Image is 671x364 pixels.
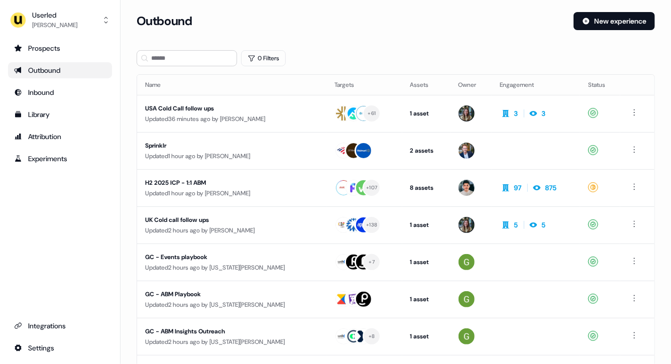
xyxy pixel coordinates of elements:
th: Assets [402,75,451,95]
div: Experiments [14,154,106,164]
div: Updated 2 hours ago by [US_STATE][PERSON_NAME] [145,337,318,347]
a: Go to templates [8,106,112,123]
div: Prospects [14,43,106,53]
h3: Outbound [137,14,192,29]
div: 5 [541,220,545,230]
div: Updated 2 hours ago by [US_STATE][PERSON_NAME] [145,263,318,273]
div: Sprinklr [145,141,313,151]
div: Updated 36 minutes ago by [PERSON_NAME] [145,114,318,124]
a: Go to Inbound [8,84,112,100]
div: 875 [545,183,556,193]
a: Go to experiments [8,151,112,167]
div: GC - ABM Playbook [145,289,313,299]
div: Updated 1 hour ago by [PERSON_NAME] [145,151,318,161]
div: 1 asset [410,294,442,304]
div: 2 assets [410,146,442,156]
div: 97 [514,183,521,193]
button: Userled[PERSON_NAME] [8,8,112,32]
th: Name [137,75,326,95]
div: + 107 [366,183,377,192]
div: Settings [14,343,106,353]
div: 8 assets [410,183,442,193]
button: New experience [574,12,655,30]
th: Status [580,75,620,95]
button: 0 Filters [241,50,286,66]
a: Go to prospects [8,40,112,56]
div: Attribution [14,132,106,142]
img: Yann [459,143,475,159]
img: Vincent [459,180,475,196]
img: Georgia [459,254,475,270]
img: Georgia [459,291,475,307]
div: GC - ABM Insights Outreach [145,326,313,336]
div: 3 [514,108,518,118]
div: Integrations [14,321,106,331]
div: UK Cold call follow ups [145,215,313,225]
div: 1 asset [410,108,442,118]
div: 1 asset [410,331,442,341]
div: Updated 1 hour ago by [PERSON_NAME] [145,188,318,198]
a: Go to integrations [8,318,112,334]
th: Owner [451,75,492,95]
div: 3 [541,108,545,118]
div: Library [14,109,106,119]
th: Targets [326,75,402,95]
div: + 138 [366,220,377,229]
th: Engagement [492,75,580,95]
div: + 7 [369,258,375,267]
img: Georgia [459,328,475,344]
a: Go to integrations [8,340,112,356]
a: Go to attribution [8,129,112,145]
div: Inbound [14,87,106,97]
div: Outbound [14,65,106,75]
div: 1 asset [410,257,442,267]
div: + 61 [368,109,376,118]
div: USA Cold Call follow ups [145,103,313,113]
div: 5 [514,220,518,230]
div: GC - Events playbook [145,252,313,262]
img: Charlotte [459,217,475,233]
div: 1 asset [410,220,442,230]
div: [PERSON_NAME] [32,20,77,30]
a: Go to outbound experience [8,62,112,78]
div: Updated 2 hours ago by [PERSON_NAME] [145,225,318,235]
div: H2 2025 ICP - 1:1 ABM [145,178,313,188]
div: + 8 [369,332,375,341]
div: Userled [32,10,77,20]
img: Charlotte [459,105,475,122]
div: Updated 2 hours ago by [US_STATE][PERSON_NAME] [145,300,318,310]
